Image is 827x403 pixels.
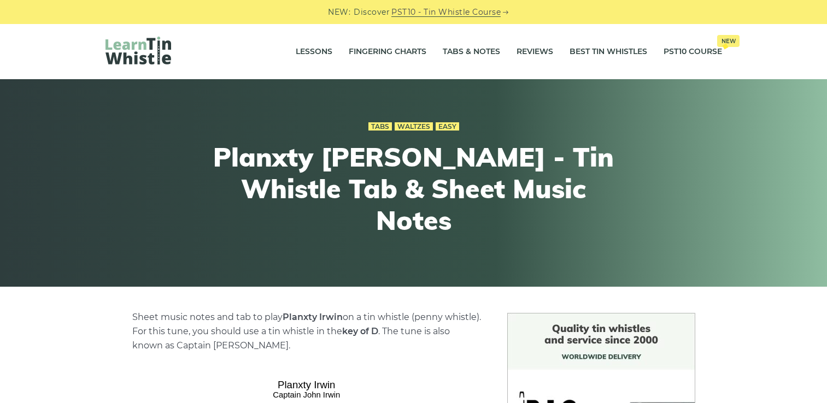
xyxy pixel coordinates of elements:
a: Lessons [296,38,332,66]
a: Waltzes [395,122,433,131]
a: PST10 CourseNew [664,38,722,66]
a: Reviews [517,38,553,66]
span: New [717,35,740,47]
strong: Planxty Irwin [283,312,343,322]
img: LearnTinWhistle.com [105,37,171,64]
a: Fingering Charts [349,38,426,66]
a: Best Tin Whistles [570,38,647,66]
strong: key of D [342,326,378,336]
a: Tabs & Notes [443,38,500,66]
h1: Planxty [PERSON_NAME] - Tin Whistle Tab & Sheet Music Notes [213,141,615,236]
a: Easy [436,122,459,131]
a: Tabs [368,122,392,131]
p: Sheet music notes and tab to play on a tin whistle (penny whistle). For this tune, you should use... [132,310,481,353]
